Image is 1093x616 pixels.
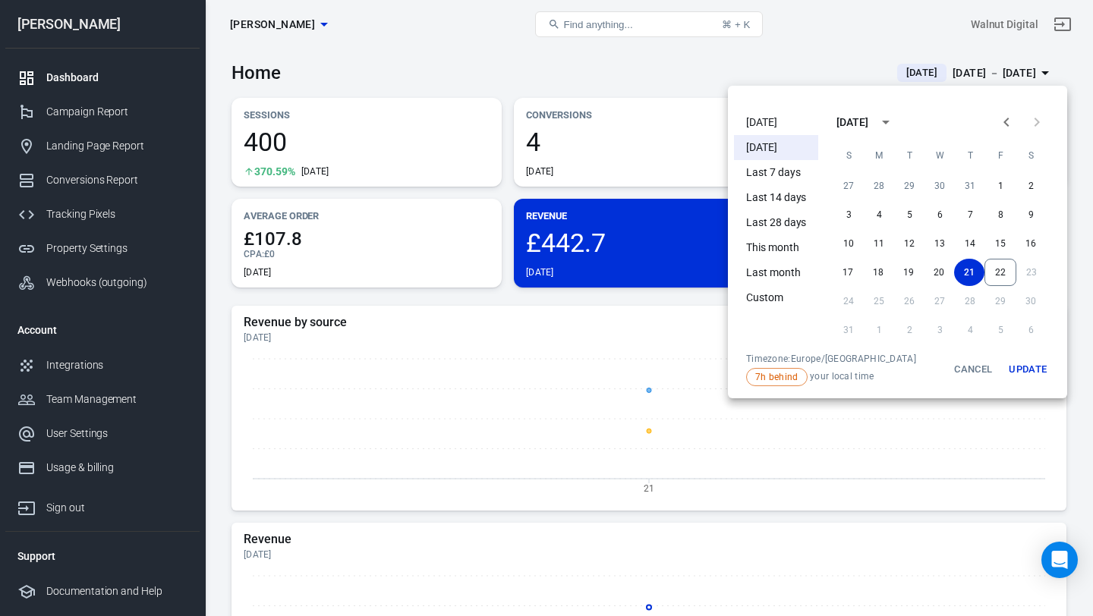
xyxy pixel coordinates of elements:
[1016,172,1046,200] button: 2
[924,172,955,200] button: 30
[746,353,916,365] div: Timezone: Europe/[GEOGRAPHIC_DATA]
[734,285,818,310] li: Custom
[734,110,818,135] li: [DATE]
[734,160,818,185] li: Last 7 days
[1041,542,1078,578] div: Open Intercom Messenger
[924,230,955,257] button: 13
[894,230,924,257] button: 12
[864,201,894,228] button: 4
[1016,201,1046,228] button: 9
[835,140,862,171] span: Sunday
[746,368,916,386] span: your local time
[949,353,997,386] button: Cancel
[865,140,893,171] span: Monday
[1017,140,1044,171] span: Saturday
[734,235,818,260] li: This month
[864,230,894,257] button: 11
[864,172,894,200] button: 28
[873,109,899,135] button: calendar view is open, switch to year view
[734,185,818,210] li: Last 14 days
[987,140,1014,171] span: Friday
[991,107,1022,137] button: Previous month
[894,201,924,228] button: 5
[985,230,1016,257] button: 15
[833,172,864,200] button: 27
[924,201,955,228] button: 6
[896,140,923,171] span: Tuesday
[955,230,985,257] button: 14
[1003,353,1052,386] button: Update
[955,172,985,200] button: 31
[956,140,984,171] span: Thursday
[894,172,924,200] button: 29
[893,259,924,286] button: 19
[833,259,863,286] button: 17
[734,260,818,285] li: Last month
[863,259,893,286] button: 18
[985,172,1016,200] button: 1
[836,115,868,130] div: [DATE]
[955,201,985,228] button: 7
[750,370,804,384] span: 7h behind
[924,259,954,286] button: 20
[1016,230,1046,257] button: 16
[734,210,818,235] li: Last 28 days
[954,259,984,286] button: 21
[984,259,1016,286] button: 22
[734,135,818,160] li: [DATE]
[985,201,1016,228] button: 8
[926,140,953,171] span: Wednesday
[833,201,864,228] button: 3
[833,230,864,257] button: 10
